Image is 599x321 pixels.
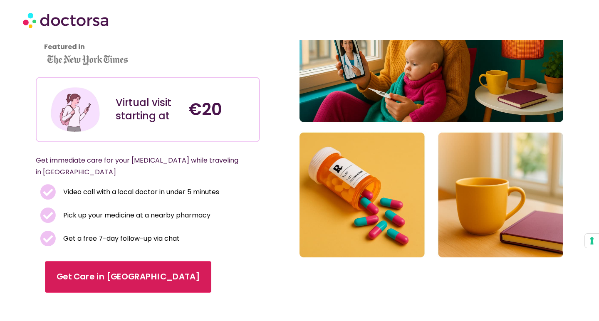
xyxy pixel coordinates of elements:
h4: €20 [188,99,253,119]
span: Get a free 7-day follow-up via chat [61,233,180,244]
a: Get Care in [GEOGRAPHIC_DATA] [45,261,212,293]
img: Illustration depicting a young woman in a casual outfit, engaged with her smartphone. She has a p... [50,84,101,136]
span: Get Care in [GEOGRAPHIC_DATA] [57,271,200,283]
div: Virtual visit starting at [116,96,180,123]
button: Your consent preferences for tracking technologies [585,234,599,248]
span: Video call with a local doctor in under 5 minutes [61,186,219,198]
strong: Featured in [44,42,85,52]
span: Pick up your medicine at a nearby pharmacy [61,210,210,221]
p: Get immediate care for your [MEDICAL_DATA] while traveling in [GEOGRAPHIC_DATA] [36,155,240,178]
